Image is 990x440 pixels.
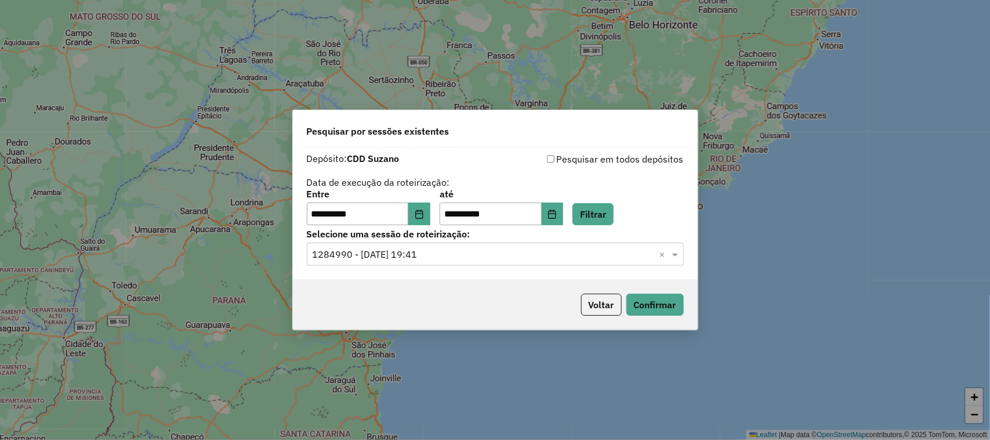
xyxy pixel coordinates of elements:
label: Depósito: [307,152,400,165]
label: Entre [307,187,430,201]
button: Choose Date [542,203,564,226]
button: Choose Date [408,203,430,226]
button: Voltar [581,294,622,316]
span: Pesquisar por sessões existentes [307,124,449,138]
button: Filtrar [572,203,614,225]
label: até [440,187,563,201]
div: Pesquisar em todos depósitos [495,152,684,166]
strong: CDD Suzano [347,153,400,164]
span: Clear all [659,247,669,261]
button: Confirmar [626,294,684,316]
label: Selecione uma sessão de roteirização: [307,227,684,241]
label: Data de execução da roteirização: [307,175,450,189]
